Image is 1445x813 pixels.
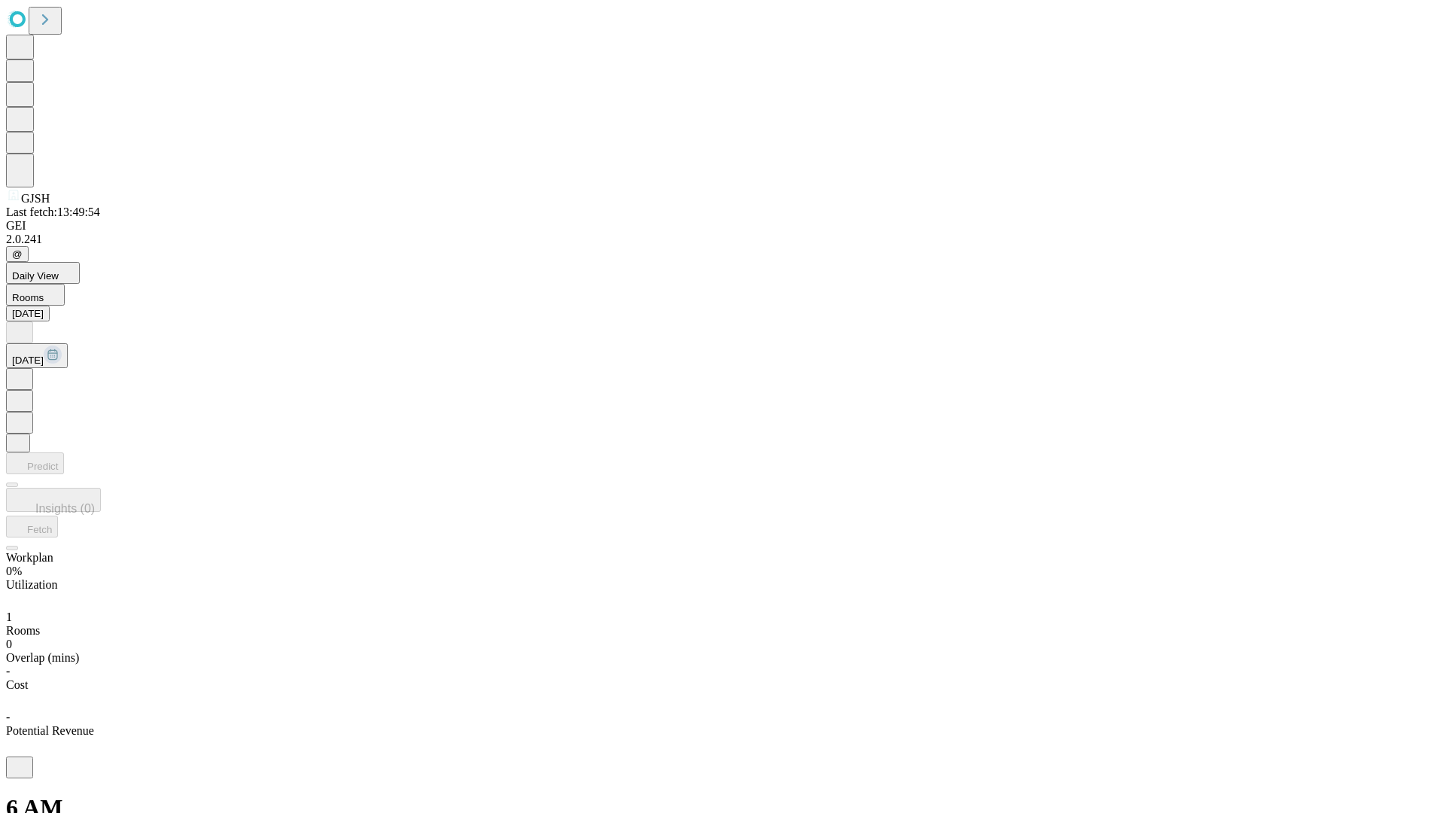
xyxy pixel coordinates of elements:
button: Fetch [6,516,58,537]
span: Insights (0) [35,502,95,515]
span: 1 [6,611,12,623]
span: GJSH [21,192,50,205]
button: Predict [6,452,64,474]
span: - [6,665,10,677]
span: Rooms [12,292,44,303]
div: 2.0.241 [6,233,1439,246]
button: @ [6,246,29,262]
button: Insights (0) [6,488,101,512]
span: @ [12,248,23,260]
span: Workplan [6,551,53,564]
span: Daily View [12,270,59,282]
span: Utilization [6,578,57,591]
button: [DATE] [6,343,68,368]
span: Overlap (mins) [6,651,79,664]
span: Cost [6,678,28,691]
span: 0 [6,638,12,650]
button: Daily View [6,262,80,284]
button: Rooms [6,284,65,306]
span: Rooms [6,624,40,637]
span: Potential Revenue [6,724,94,737]
div: GEI [6,219,1439,233]
span: 0% [6,565,22,577]
span: [DATE] [12,355,44,366]
span: - [6,711,10,723]
button: [DATE] [6,306,50,321]
span: Last fetch: 13:49:54 [6,206,100,218]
